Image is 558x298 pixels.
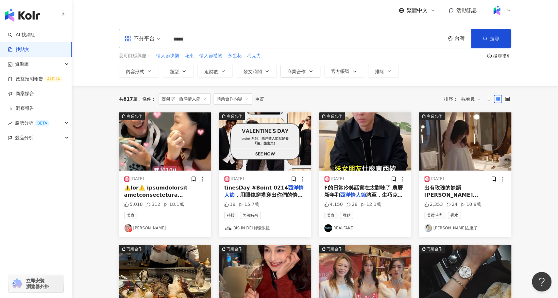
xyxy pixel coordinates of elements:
img: logo [5,8,40,22]
button: 類型 [163,65,194,78]
span: 條件 ： [138,96,156,102]
button: 情人節快樂 [156,52,179,59]
a: searchAI 找網紅 [8,32,35,38]
div: 商業合作 [327,246,342,252]
img: post-image [119,112,211,171]
iframe: Help Scout Beacon - Open [532,272,551,291]
img: post-image [319,112,411,171]
a: KOL Avatar[PERSON_NAME] [124,224,206,232]
span: 花束 [185,53,194,59]
span: 類型 [170,69,179,74]
span: 繁體中文 [407,7,428,14]
a: 商案媒合 [8,91,34,97]
div: 不分平台 [125,33,155,44]
div: 商業合作 [127,246,142,252]
span: 排除 [375,69,384,74]
span: 出有玫瑰的餘韻 [PERSON_NAME] [PERSON_NAME] • [424,185,478,206]
div: 商業合作 [227,246,242,252]
div: 12.1萬 [361,201,381,208]
div: 排序： [444,94,484,104]
span: 搜尋 [490,36,499,41]
img: KOL Avatar [424,224,432,232]
div: 2,353 [424,201,443,208]
div: [DATE] [431,176,444,182]
button: 永生花 [228,52,242,59]
span: 科技 [224,212,237,219]
div: 4,150 [324,201,343,208]
div: 15.7萬 [239,201,259,208]
a: 效益預測報告ALPHA [8,76,62,82]
img: chrome extension [10,278,23,289]
a: chrome extension立即安裝 瀏覽器外掛 [8,275,63,292]
div: 商業合作 [227,113,242,120]
span: tinesDay #Boint 0214 [224,185,288,191]
span: 官方帳號 [331,69,349,74]
button: 情人節禮物 [199,52,223,59]
div: 共 筆 [119,96,138,102]
span: environment [448,36,453,41]
span: 情人節禮物 [199,53,222,59]
img: KOL Avatar [324,224,332,232]
span: 追蹤數 [204,69,218,74]
div: 商業合作 [127,113,142,120]
span: 觀看數 [461,94,481,104]
span: 趨勢分析 [15,116,50,130]
span: 您可能感興趣： [119,53,151,59]
span: 發文時間 [244,69,262,74]
div: 24 [446,201,458,208]
span: 活動訊息 [456,7,477,13]
span: F的日常冷笑話實在太對味了 農曆新年和 [324,185,403,198]
span: 永生花 [228,53,242,59]
button: 商業合作 [419,112,511,171]
span: 美食 [324,212,337,219]
span: 競品分析 [15,130,33,145]
span: appstore [125,35,131,42]
button: 排除 [368,65,399,78]
div: [DATE] [231,176,244,182]
span: 商業合作 [287,69,306,74]
span: 甜點 [340,212,353,219]
span: 香水 [448,212,461,219]
img: Kolr%20app%20icon%20%281%29.png [491,4,503,17]
button: 官方帳號 [324,65,364,78]
a: KOL AvatarBIS IN DEI 膠囊眼鏡 [224,224,306,232]
img: KOL Avatar [124,224,132,232]
button: 內容形式 [119,65,159,78]
div: 重置 [255,96,264,102]
div: 商業合作 [327,113,342,120]
div: 5,018 [124,201,143,208]
span: 資源庫 [15,57,29,72]
span: 美妝時尚 [424,212,445,219]
span: 關鍵字：西洋情人節 [159,93,211,105]
button: 商業合作 [319,112,411,171]
div: 19 [224,201,236,208]
span: ，用眼鏡穿搭穿出你們的情侶 C [224,192,303,205]
img: KOL Avatar [224,224,232,232]
img: post-image [219,112,311,171]
a: KOL Avatar[PERSON_NAME]左撇子 [424,224,506,232]
span: 內容形式 [126,69,144,74]
span: 美食 [124,212,137,219]
div: 搜尋指引 [493,53,511,58]
button: 搜尋 [471,29,511,48]
button: 商業合作 [219,112,311,171]
span: 美妝時尚 [240,212,261,219]
span: 情人節快樂 [156,53,179,59]
div: 商業合作 [427,246,442,252]
div: 10.9萬 [461,201,481,208]
button: 巧克力 [247,52,261,59]
button: 花束 [184,52,194,59]
a: 找貼文 [8,46,29,53]
button: 追蹤數 [197,65,233,78]
button: 發文時間 [237,65,277,78]
div: 商業合作 [427,113,442,120]
div: BETA [35,120,50,126]
span: question-circle [487,54,492,58]
div: 台灣 [455,36,471,41]
div: 28 [346,201,358,208]
div: 18.1萬 [163,201,184,208]
mark: 西洋情人節 [340,192,366,198]
a: KOL AvatarREALFAKE [324,224,406,232]
span: rise [8,121,12,125]
img: post-image [419,112,511,171]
